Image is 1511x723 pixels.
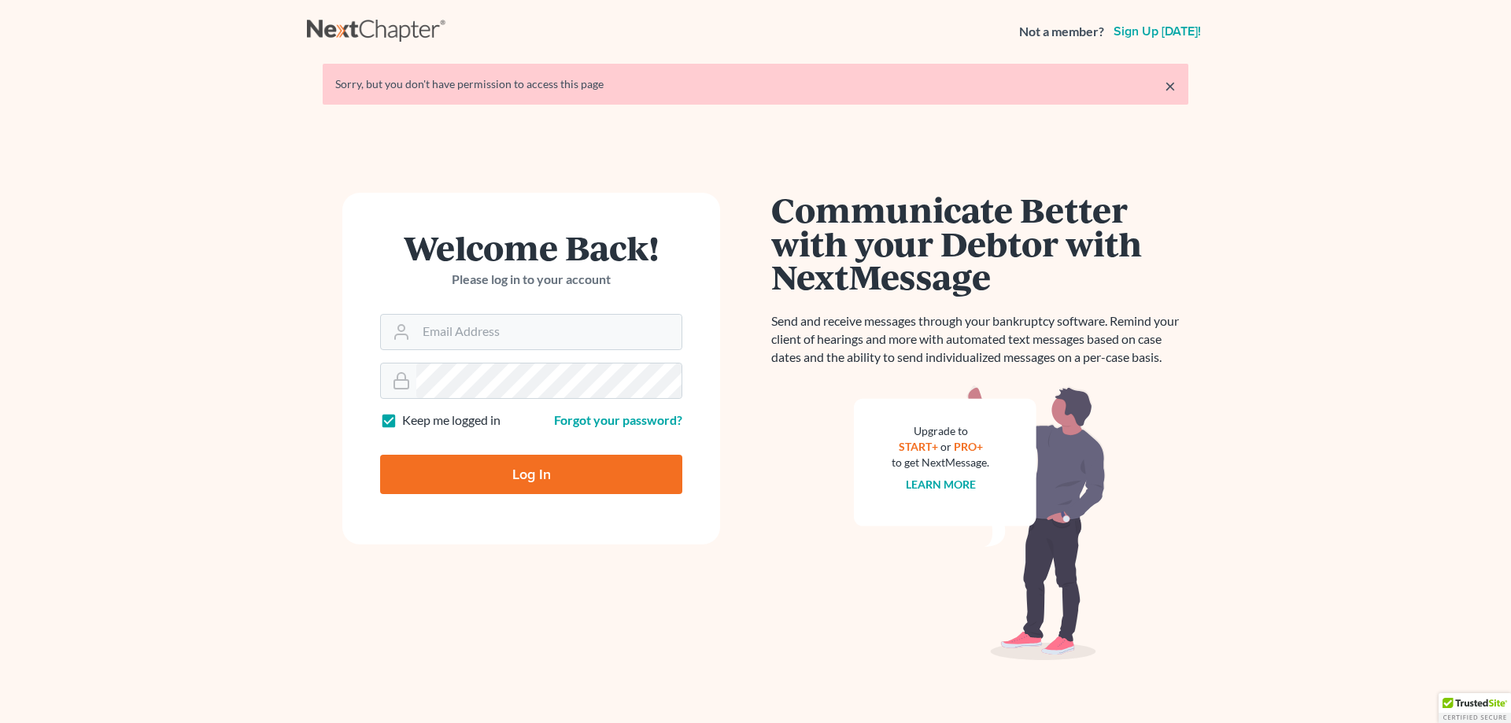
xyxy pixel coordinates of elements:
div: to get NextMessage. [892,455,989,470]
a: × [1165,76,1176,95]
label: Keep me logged in [402,411,501,430]
a: Sign up [DATE]! [1110,25,1204,38]
input: Log In [380,455,682,494]
div: TrustedSite Certified [1439,693,1511,723]
span: or [940,440,951,453]
a: Forgot your password? [554,412,682,427]
div: Upgrade to [892,423,989,439]
img: nextmessage_bg-59042aed3d76b12b5cd301f8e5b87938c9018125f34e5fa2b7a6b67550977c72.svg [854,385,1106,661]
a: PRO+ [954,440,983,453]
strong: Not a member? [1019,23,1104,41]
input: Email Address [416,315,682,349]
div: Sorry, but you don't have permission to access this page [335,76,1176,92]
h1: Welcome Back! [380,231,682,264]
h1: Communicate Better with your Debtor with NextMessage [771,193,1188,293]
a: START+ [899,440,938,453]
a: Learn more [906,478,976,491]
p: Please log in to your account [380,271,682,289]
p: Send and receive messages through your bankruptcy software. Remind your client of hearings and mo... [771,312,1188,367]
